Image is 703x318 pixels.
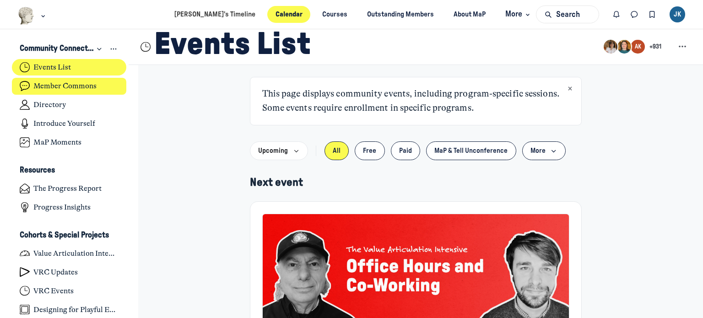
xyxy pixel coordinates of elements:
[564,83,576,95] button: Welcome banner actions
[670,6,686,22] button: User menu options
[12,199,127,216] a: Progress Insights
[333,147,341,154] span: All
[12,115,127,132] a: Introduce Yourself
[505,8,532,21] span: More
[109,44,119,54] button: View space group options
[12,163,127,178] button: ResourcesCollapse space
[250,176,582,189] h5: Next event
[20,231,109,240] h3: Cohorts & Special Projects
[33,305,119,314] h4: Designing for Playful Engagement
[258,146,300,156] span: Upcoming
[391,141,421,160] button: Paid
[12,134,127,151] a: MaP Moments
[12,41,127,57] button: Community ConnectionsCollapse space
[33,249,119,258] h4: Value Articulation Intensive (Cultural Leadership Lab)
[631,40,644,54] div: AK
[649,43,661,51] span: + 931
[154,26,311,68] h1: Events List
[33,268,78,277] h4: VRC Updates
[399,147,412,154] span: Paid
[426,141,516,160] button: MaP & Tell Unconference
[33,203,91,212] h4: Progress Insights
[262,87,570,115] p: This page displays community events, including program-specific sessions. Some events require enr...
[33,286,74,296] h4: VRC Events
[267,6,310,23] a: Calendar
[12,227,127,243] button: Cohorts & Special ProjectsCollapse space
[33,81,97,91] h4: Member Commons
[167,6,264,23] a: [PERSON_NAME]’s Timeline
[12,78,127,95] a: Member Commons
[33,100,66,109] h4: Directory
[608,5,626,23] button: Notifications
[670,6,686,22] div: JK
[12,301,127,318] a: Designing for Playful Engagement
[12,282,127,299] a: VRC Events
[359,6,442,23] a: Outstanding Members
[522,141,566,160] button: More
[363,147,376,154] span: Free
[18,7,35,25] img: Museums as Progress logo
[673,38,691,56] button: Space settings
[626,5,644,23] button: Direct messages
[676,41,688,53] svg: Space settings
[33,119,95,128] h4: Introduce Yourself
[536,5,599,23] button: Search
[434,147,508,154] span: MaP & Tell Unconference
[12,264,127,280] a: VRC Updates
[355,141,385,160] button: Free
[12,97,127,113] a: Directory
[129,29,703,65] header: Page Header
[324,141,349,160] button: All
[12,180,127,197] a: The Progress Report
[20,44,94,54] h3: Community Connections
[530,146,557,156] span: More
[498,6,536,23] button: More
[33,63,71,72] h4: Events List
[314,6,355,23] a: Courses
[33,138,81,147] h4: MaP Moments
[250,141,308,160] button: Upcoming
[94,44,104,54] div: Collapse space
[643,5,661,23] button: Bookmarks
[12,245,127,262] a: Value Articulation Intensive (Cultural Leadership Lab)
[446,6,494,23] a: About MaP
[603,39,662,54] button: +931
[20,166,55,175] h3: Resources
[33,184,102,193] h4: The Progress Report
[18,6,48,26] button: Museums as Progress logo
[12,59,127,76] a: Events List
